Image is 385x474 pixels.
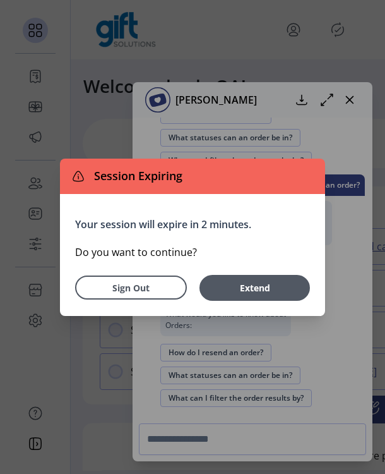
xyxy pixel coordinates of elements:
[206,281,304,295] span: Extend
[199,275,310,301] button: Extend
[89,167,182,185] span: Session Expiring
[75,217,310,232] p: Your session will expire in 2 minutes.
[92,281,170,295] span: Sign Out
[75,276,187,300] button: Sign Out
[75,245,310,260] p: Do you want to continue?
